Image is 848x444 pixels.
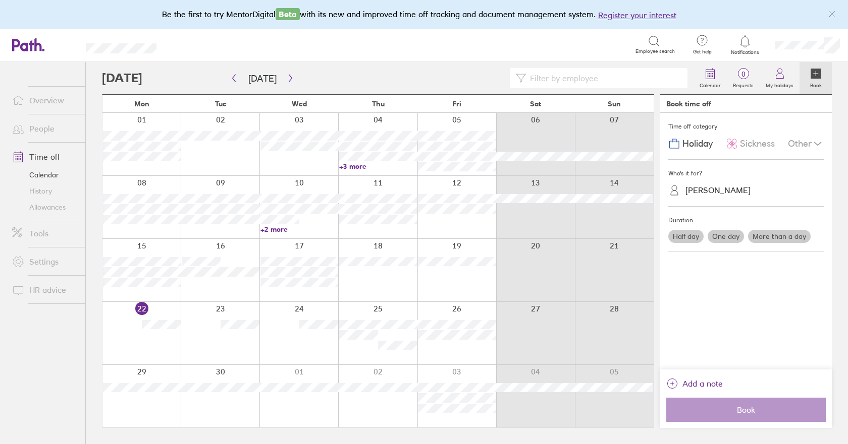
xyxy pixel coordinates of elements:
[740,139,775,149] span: Sickness
[694,62,727,94] a: Calendar
[788,134,824,153] div: Other
[708,230,744,243] label: One day
[682,375,723,392] span: Add a note
[4,118,85,139] a: People
[598,9,676,21] button: Register your interest
[760,62,800,94] a: My holidays
[666,398,826,422] button: Book
[729,49,762,55] span: Notifications
[292,100,307,108] span: Wed
[668,166,824,181] div: Who's it for?
[800,62,832,94] a: Book
[4,167,85,183] a: Calendar
[4,90,85,110] a: Overview
[260,225,338,234] a: +2 more
[4,183,85,199] a: History
[760,80,800,89] label: My holidays
[682,139,713,149] span: Holiday
[184,40,209,49] div: Search
[608,100,621,108] span: Sun
[748,230,811,243] label: More than a day
[685,185,751,195] div: [PERSON_NAME]
[668,119,824,134] div: Time off category
[4,280,85,300] a: HR advice
[4,147,85,167] a: Time off
[215,100,227,108] span: Tue
[635,48,675,54] span: Employee search
[673,405,819,414] span: Book
[162,8,686,21] div: Be the first to try MentorDigital with its new and improved time off tracking and document manage...
[4,251,85,272] a: Settings
[694,80,727,89] label: Calendar
[686,49,719,55] span: Get help
[372,100,385,108] span: Thu
[452,100,461,108] span: Fri
[4,199,85,215] a: Allowances
[666,375,723,392] button: Add a note
[727,80,760,89] label: Requests
[804,80,828,89] label: Book
[727,70,760,78] span: 0
[134,100,149,108] span: Mon
[727,62,760,94] a: 0Requests
[530,100,541,108] span: Sat
[668,230,704,243] label: Half day
[668,213,824,228] div: Duration
[276,8,300,20] span: Beta
[240,70,285,87] button: [DATE]
[526,69,681,88] input: Filter by employee
[729,34,762,55] a: Notifications
[4,223,85,243] a: Tools
[666,100,711,108] div: Book time off
[339,162,417,171] a: +3 more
